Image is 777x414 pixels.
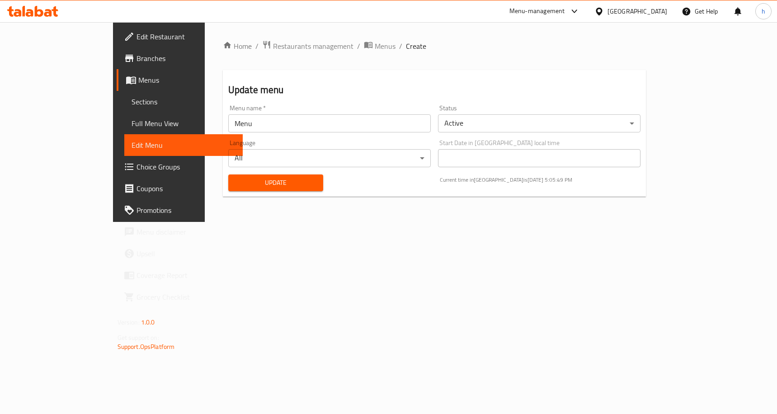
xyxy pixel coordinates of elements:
div: Active [438,114,640,132]
a: Edit Restaurant [117,26,243,47]
span: Version: [118,316,140,328]
a: Full Menu View [124,113,243,134]
span: Menus [138,75,235,85]
span: Full Menu View [132,118,235,129]
nav: breadcrumb [223,40,646,52]
span: Coupons [137,183,235,194]
a: Menu disclaimer [117,221,243,243]
div: All [228,149,431,167]
span: 1.0.0 [141,316,155,328]
div: Menu-management [509,6,565,17]
span: Get support on: [118,332,159,343]
a: Choice Groups [117,156,243,178]
span: Menu disclaimer [137,226,235,237]
a: Promotions [117,199,243,221]
span: Menus [375,41,396,52]
span: Sections [132,96,235,107]
button: Update [228,174,323,191]
li: / [399,41,402,52]
span: Promotions [137,205,235,216]
a: Edit Menu [124,134,243,156]
a: Coverage Report [117,264,243,286]
span: Grocery Checklist [137,292,235,302]
span: Edit Restaurant [137,31,235,42]
span: Upsell [137,248,235,259]
span: Branches [137,53,235,64]
span: Edit Menu [132,140,235,151]
a: Restaurants management [262,40,353,52]
a: Coupons [117,178,243,199]
span: Update [235,177,316,188]
a: Branches [117,47,243,69]
span: Choice Groups [137,161,235,172]
span: Restaurants management [273,41,353,52]
div: [GEOGRAPHIC_DATA] [607,6,667,16]
p: Current time in [GEOGRAPHIC_DATA] is [DATE] 5:05:49 PM [440,176,640,184]
a: Upsell [117,243,243,264]
a: Grocery Checklist [117,286,243,308]
a: Support.OpsPlatform [118,341,175,353]
li: / [255,41,259,52]
a: Menus [117,69,243,91]
span: h [762,6,765,16]
span: Coverage Report [137,270,235,281]
input: Please enter Menu name [228,114,431,132]
h2: Update menu [228,83,641,97]
a: Menus [364,40,396,52]
li: / [357,41,360,52]
span: Create [406,41,426,52]
a: Sections [124,91,243,113]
